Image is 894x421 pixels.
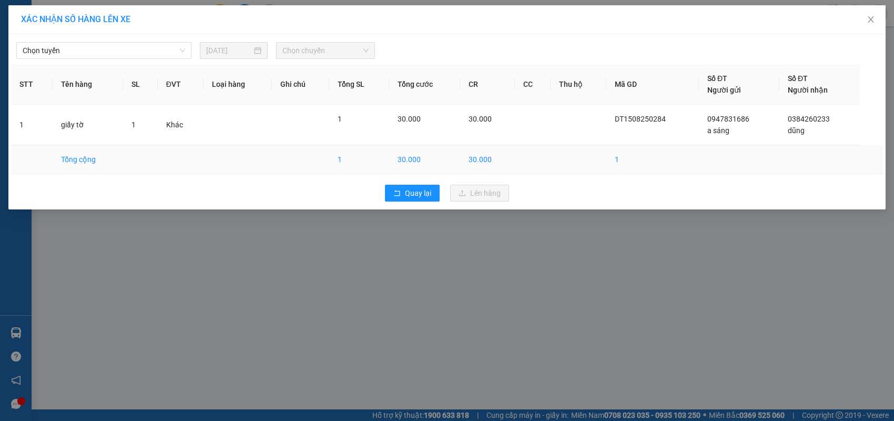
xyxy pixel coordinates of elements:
[53,64,123,105] th: Tên hàng
[21,14,130,24] span: XÁC NHẬN SỐ HÀNG LÊN XE
[460,145,515,174] td: 30.000
[788,74,808,83] span: Số ĐT
[11,64,53,105] th: STT
[405,187,431,199] span: Quay lại
[7,45,98,83] span: Chuyển phát nhanh: [GEOGRAPHIC_DATA] - [GEOGRAPHIC_DATA]
[398,115,421,123] span: 30.000
[329,64,389,105] th: Tổng SL
[53,105,123,145] td: giấy tờ
[606,64,699,105] th: Mã GD
[606,145,699,174] td: 1
[9,8,95,43] strong: CÔNG TY TNHH DỊCH VỤ DU LỊCH THỜI ĐẠI
[204,64,272,105] th: Loại hàng
[460,64,515,105] th: CR
[788,126,805,135] span: dũng
[856,5,886,35] button: Close
[867,15,875,24] span: close
[272,64,329,105] th: Ghi chú
[450,185,509,202] button: uploadLên hàng
[469,115,492,123] span: 30.000
[282,43,368,58] span: Chọn chuyến
[99,71,161,82] span: DT1508250284
[707,74,727,83] span: Số ĐT
[158,64,204,105] th: ĐVT
[707,86,741,94] span: Người gửi
[788,86,828,94] span: Người nhận
[11,105,53,145] td: 1
[158,105,204,145] td: Khác
[123,64,158,105] th: SL
[53,145,123,174] td: Tổng cộng
[707,115,749,123] span: 0947831686
[131,121,136,129] span: 1
[788,115,830,123] span: 0384260233
[707,126,729,135] span: a sáng
[389,145,460,174] td: 30.000
[206,45,252,56] input: 15/08/2025
[551,64,606,105] th: Thu hộ
[393,189,401,198] span: rollback
[385,185,440,202] button: rollbackQuay lại
[329,145,389,174] td: 1
[338,115,342,123] span: 1
[615,115,666,123] span: DT1508250284
[389,64,460,105] th: Tổng cước
[4,37,6,91] img: logo
[23,43,185,58] span: Chọn tuyến
[515,64,551,105] th: CC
